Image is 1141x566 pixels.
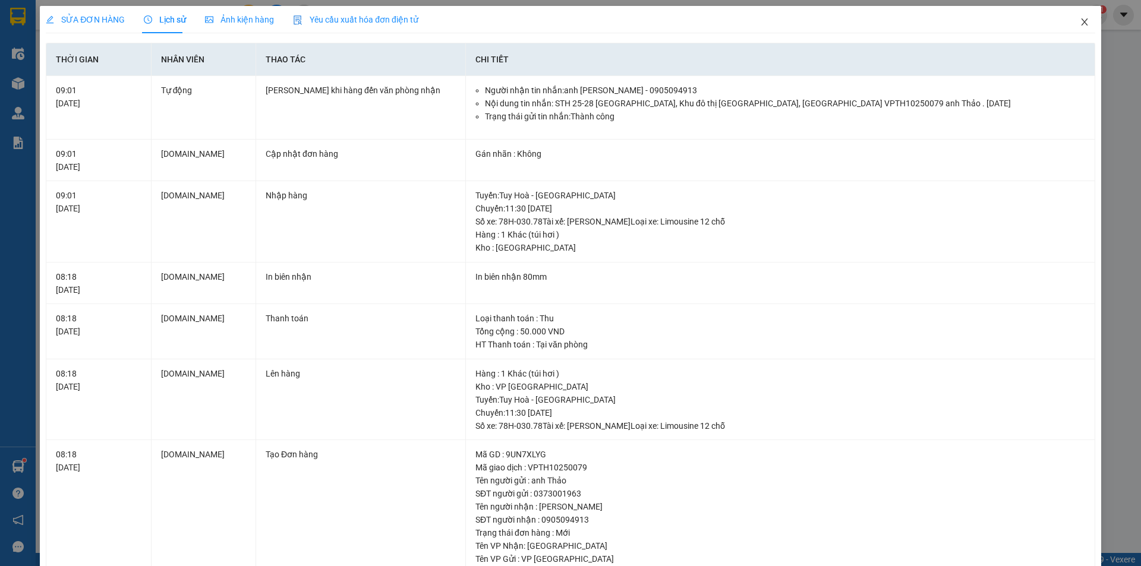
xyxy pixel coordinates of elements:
div: Nhập hàng [266,189,456,202]
div: 08:18 [DATE] [56,367,141,393]
th: Thời gian [46,43,151,76]
div: Mã GD : 9UN7XLYG [475,448,1085,461]
button: Close [1068,6,1101,39]
div: Gán nhãn : Không [475,147,1085,160]
div: Tên người nhận : [PERSON_NAME] [475,500,1085,513]
div: Cập nhật đơn hàng [266,147,456,160]
li: VP VP [GEOGRAPHIC_DATA] [82,50,158,90]
div: Tạo Đơn hàng [266,448,456,461]
div: Kho : [GEOGRAPHIC_DATA] [475,241,1085,254]
div: SĐT người gửi : 0373001963 [475,487,1085,500]
th: Chi tiết [466,43,1095,76]
td: [DOMAIN_NAME] [152,359,256,441]
span: Ảnh kiện hàng [205,15,274,24]
div: Mã giao dịch : VPTH10250079 [475,461,1085,474]
div: HT Thanh toán : Tại văn phòng [475,338,1085,351]
td: [DOMAIN_NAME] [152,263,256,305]
div: Tuyến : Tuy Hoà - [GEOGRAPHIC_DATA] Chuyến: 11:30 [DATE] Số xe: 78H-030.78 Tài xế: [PERSON_NAME] ... [475,393,1085,432]
span: clock-circle [144,15,152,24]
div: Loại thanh toán : Thu [475,312,1085,325]
td: [DOMAIN_NAME] [152,140,256,182]
div: 08:18 [DATE] [56,448,141,474]
th: Nhân viên [152,43,256,76]
div: Tên VP Gửi : VP [GEOGRAPHIC_DATA] [475,552,1085,565]
span: Yêu cầu xuất hóa đơn điện tử [293,15,418,24]
span: picture [205,15,213,24]
div: Tên VP Nhận: [GEOGRAPHIC_DATA] [475,539,1085,552]
span: SỬA ĐƠN HÀNG [46,15,125,24]
div: 08:18 [DATE] [56,270,141,296]
li: Nội dung tin nhắn: STH 25-28 [GEOGRAPHIC_DATA], Khu đô thị [GEOGRAPHIC_DATA], [GEOGRAPHIC_DATA] V... [485,97,1085,110]
span: Lịch sử [144,15,186,24]
div: Trạng thái đơn hàng : Mới [475,526,1085,539]
div: Hàng : 1 Khác (túi hơi ) [475,367,1085,380]
li: BB Limousine [6,6,172,29]
li: Người nhận tin nhắn: anh [PERSON_NAME] - 0905094913 [485,84,1085,97]
th: Thao tác [256,43,466,76]
div: 09:01 [DATE] [56,84,141,110]
li: Trạng thái gửi tin nhắn: Thành công [485,110,1085,123]
div: Lên hàng [266,367,456,380]
td: [DOMAIN_NAME] [152,181,256,263]
img: icon [293,15,302,25]
li: VP [GEOGRAPHIC_DATA] [6,50,82,90]
span: close [1080,17,1089,27]
div: [PERSON_NAME] khi hàng đến văn phòng nhận [266,84,456,97]
div: In biên nhận 80mm [475,270,1085,283]
span: edit [46,15,54,24]
div: Tuyến : Tuy Hoà - [GEOGRAPHIC_DATA] Chuyến: 11:30 [DATE] Số xe: 78H-030.78 Tài xế: [PERSON_NAME] ... [475,189,1085,228]
div: SĐT người nhận : 0905094913 [475,513,1085,526]
div: 09:01 [DATE] [56,147,141,173]
div: Tên người gửi : anh Thảo [475,474,1085,487]
div: 08:18 [DATE] [56,312,141,338]
div: Hàng : 1 Khác (túi hơi ) [475,228,1085,241]
td: [DOMAIN_NAME] [152,304,256,359]
div: Kho : VP [GEOGRAPHIC_DATA] [475,380,1085,393]
div: 09:01 [DATE] [56,189,141,215]
div: Tổng cộng : 50.000 VND [475,325,1085,338]
div: In biên nhận [266,270,456,283]
td: Tự động [152,76,256,140]
div: Thanh toán [266,312,456,325]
